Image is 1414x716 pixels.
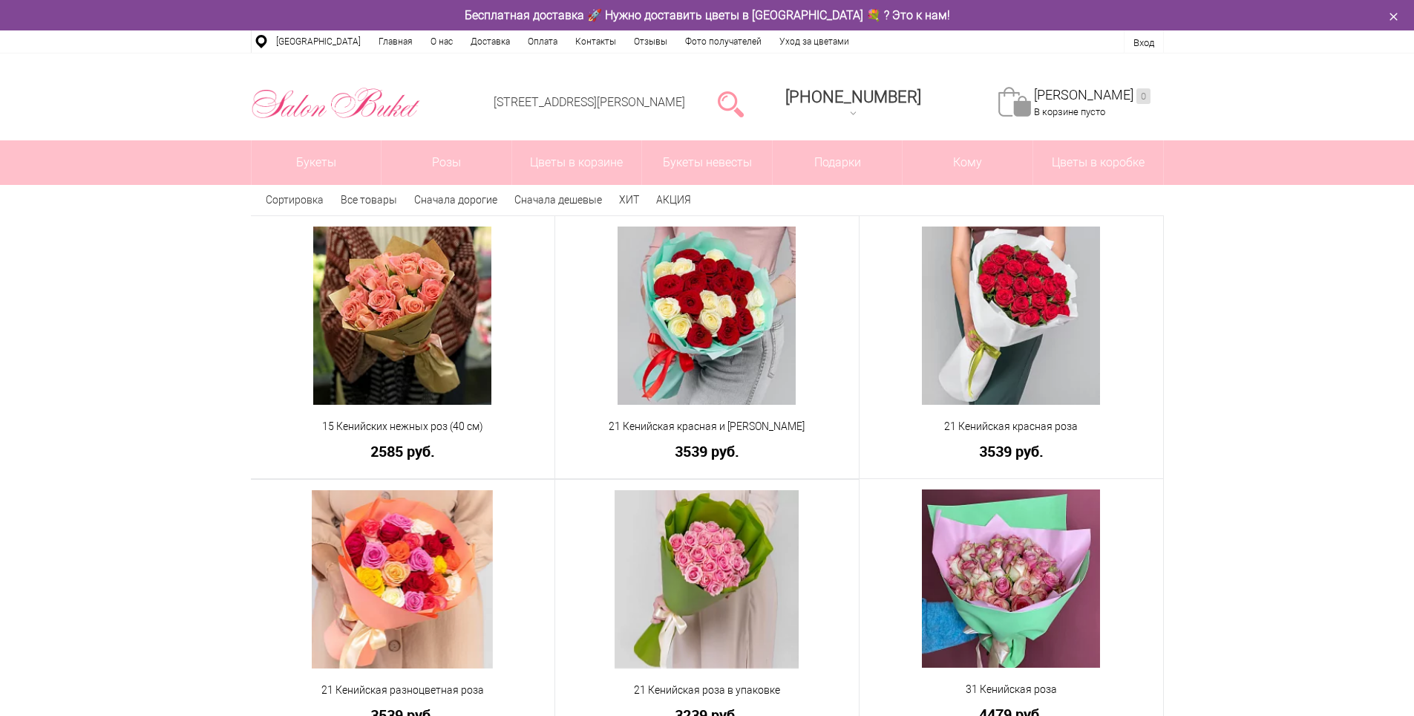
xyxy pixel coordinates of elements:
a: 3539 руб. [565,443,849,459]
a: ХИТ [619,194,639,206]
a: Контакты [566,30,625,53]
a: 3539 руб. [869,443,1153,459]
a: [GEOGRAPHIC_DATA] [267,30,370,53]
a: [PERSON_NAME] [1034,87,1150,104]
img: 31 Кенийская роза [922,489,1100,668]
img: 21 Кенийская красная роза [922,227,1100,405]
a: 21 Кенийская роза в упаковке [565,683,849,698]
a: Отзывы [625,30,676,53]
a: Сначала дорогие [414,194,497,206]
div: Бесплатная доставка 🚀 Нужно доставить цветы в [GEOGRAPHIC_DATA] 💐 ? Это к нам! [240,7,1175,23]
a: Букеты [252,140,382,185]
a: Вход [1133,37,1154,48]
a: О нас [422,30,462,53]
a: Уход за цветами [770,30,858,53]
a: 21 Кенийская красная и [PERSON_NAME] [565,419,849,435]
span: В корзине пусто [1034,106,1105,117]
a: 21 Кенийская разноцветная роза [261,683,545,698]
a: [PHONE_NUMBER] [776,82,930,125]
a: 2585 руб. [261,443,545,459]
a: 31 Кенийская роза [869,682,1153,697]
a: Доставка [462,30,519,53]
a: Все товары [341,194,397,206]
img: 15 Кенийских нежных роз (40 см) [313,227,491,405]
img: Цветы Нижний Новгород [251,84,421,123]
a: 15 Кенийских нежных роз (40 см) [261,419,545,435]
a: АКЦИЯ [656,194,691,206]
ins: 0 [1136,88,1150,104]
a: Букеты невесты [642,140,772,185]
img: 21 Кенийская разноцветная роза [312,490,492,668]
a: Цветы в корзине [512,140,642,185]
a: Розы [382,140,511,185]
a: Подарки [773,140,903,185]
a: Фото получателей [676,30,770,53]
a: Цветы в коробке [1033,140,1163,185]
a: Сначала дешевые [514,194,602,206]
a: Оплата [519,30,566,53]
span: Сортировка [266,194,324,206]
img: 21 Кенийская красная и белая роза [618,227,796,405]
a: Главная [370,30,422,53]
a: [STREET_ADDRESS][PERSON_NAME] [494,95,685,109]
a: 21 Кенийская красная роза [869,419,1153,435]
img: 21 Кенийская роза в упаковке [615,490,799,668]
span: [PHONE_NUMBER] [785,88,921,106]
span: Кому [903,140,1032,185]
